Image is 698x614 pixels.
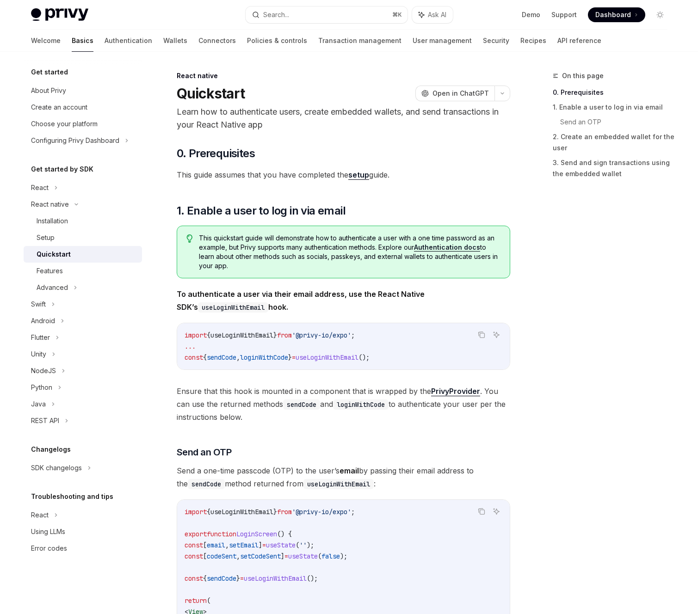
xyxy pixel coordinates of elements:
div: Features [37,265,63,276]
a: Support [551,10,577,19]
a: Using LLMs [24,523,142,540]
span: On this page [562,70,604,81]
span: from [277,508,292,516]
h5: Changelogs [31,444,71,455]
div: Choose your platform [31,118,98,129]
span: = [284,552,288,560]
span: () { [277,530,292,538]
h5: Get started by SDK [31,164,93,175]
code: useLoginWithEmail [303,479,374,489]
span: useLoginWithEmail [210,508,273,516]
span: { [203,353,207,362]
div: Create an account [31,102,87,113]
a: Error codes [24,540,142,557]
span: email [207,541,225,549]
span: const [185,541,203,549]
button: Open in ChatGPT [415,86,494,101]
span: setCodeSent [240,552,281,560]
h5: Troubleshooting and tips [31,491,113,502]
a: setup [348,170,369,180]
span: sendCode [207,574,236,583]
a: 0. Prerequisites [553,85,675,100]
a: 2. Create an embedded wallet for the user [553,129,675,155]
span: , [236,353,240,362]
a: Security [483,30,509,52]
div: React [31,510,49,521]
div: Swift [31,299,46,310]
a: 1. Enable a user to log in via email [553,100,675,115]
span: ( [318,552,321,560]
div: Quickstart [37,249,71,260]
span: '' [299,541,307,549]
span: } [236,574,240,583]
span: Ensure that this hook is mounted in a component that is wrapped by the . You can use the returned... [177,385,510,424]
span: (); [358,353,370,362]
button: Ask AI [490,505,502,517]
a: Quickstart [24,246,142,263]
span: } [288,353,292,362]
span: Send a one-time passcode (OTP) to the user’s by passing their email address to the method returne... [177,464,510,490]
a: Basics [72,30,93,52]
code: sendCode [283,399,320,410]
span: = [292,353,296,362]
span: const [185,353,203,362]
span: useState [288,552,318,560]
span: const [185,552,203,560]
span: ] [281,552,284,560]
span: Dashboard [595,10,631,19]
span: return [185,596,207,605]
div: React native [31,199,69,210]
span: [ [203,552,207,560]
span: import [185,508,207,516]
div: React [31,182,49,193]
div: Flutter [31,332,50,343]
div: Setup [37,232,55,243]
span: ); [340,552,347,560]
span: Open in ChatGPT [432,89,489,98]
span: , [225,541,229,549]
div: Using LLMs [31,526,65,537]
div: SDK changelogs [31,462,82,473]
div: About Privy [31,85,66,96]
span: Send an OTP [177,446,232,459]
strong: email [340,466,359,475]
span: = [240,574,244,583]
span: , [236,552,240,560]
span: import [185,331,207,339]
a: 3. Send and sign transactions using the embedded wallet [553,155,675,181]
span: 1. Enable a user to log in via email [177,203,346,218]
div: Configuring Privy Dashboard [31,135,119,146]
a: Installation [24,213,142,229]
span: useLoginWithEmail [296,353,358,362]
span: { [203,574,207,583]
a: Authentication [105,30,152,52]
span: ; [351,508,355,516]
span: This guide assumes that you have completed the guide. [177,168,510,181]
span: LoginScreen [236,530,277,538]
span: ); [307,541,314,549]
a: Demo [522,10,540,19]
span: '@privy-io/expo' [292,508,351,516]
button: Ask AI [412,6,453,23]
span: ⌘ K [392,11,402,18]
span: (); [307,574,318,583]
div: Java [31,399,46,410]
span: } [273,508,277,516]
div: Installation [37,215,68,227]
span: } [273,331,277,339]
a: User management [413,30,472,52]
p: Learn how to authenticate users, create embedded wallets, and send transactions in your React Nat... [177,105,510,131]
a: Setup [24,229,142,246]
svg: Tip [186,234,193,243]
a: About Privy [24,82,142,99]
a: API reference [557,30,601,52]
a: Connectors [198,30,236,52]
a: Welcome [31,30,61,52]
div: NodeJS [31,365,56,376]
a: Policies & controls [247,30,307,52]
span: ( [207,596,210,605]
button: Search...⌘K [246,6,408,23]
div: Advanced [37,282,68,293]
span: This quickstart guide will demonstrate how to authenticate a user with a one time password as an ... [199,233,500,270]
span: sendCode [207,353,236,362]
